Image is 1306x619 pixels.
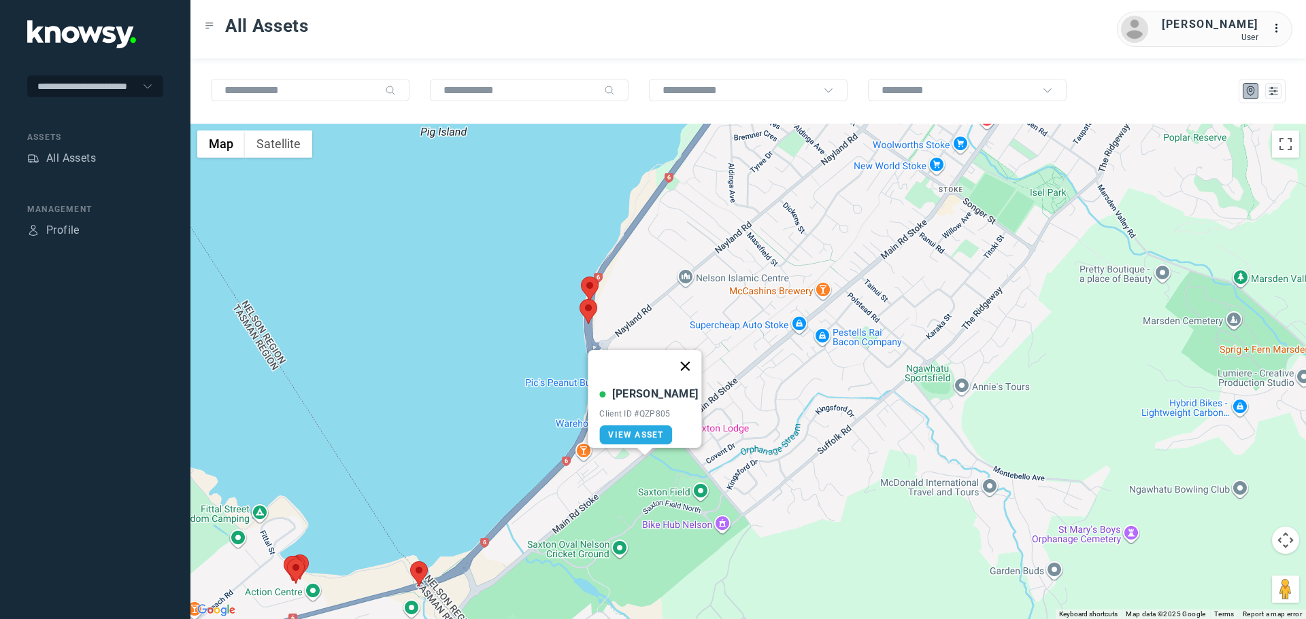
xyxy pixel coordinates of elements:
[27,131,163,143] div: Assets
[1245,85,1257,97] div: Map
[604,85,615,96] div: Search
[608,430,663,440] span: View Asset
[1267,85,1279,97] div: List
[197,130,245,158] button: Show street map
[1273,23,1286,33] tspan: ...
[27,152,39,164] div: Assets
[1272,576,1299,603] button: Drag Pegman onto the map to open Street View
[669,350,702,383] button: Close
[27,150,96,166] a: AssetsAll Assets
[599,409,698,419] div: Client ID #QZP805
[205,21,214,31] div: Toggle Menu
[27,203,163,215] div: Management
[27,20,136,48] img: Application Logo
[1243,610,1302,618] a: Report a map error
[1272,20,1288,37] div: :
[46,150,96,166] div: All Assets
[1272,130,1299,158] button: Toggle fullscreen view
[1121,16,1148,43] img: avatar.png
[612,386,698,402] div: [PERSON_NAME]
[46,222,80,238] div: Profile
[385,85,396,96] div: Search
[194,601,239,619] img: Google
[1162,16,1258,33] div: [PERSON_NAME]
[194,601,239,619] a: Open this area in Google Maps (opens a new window)
[245,130,312,158] button: Show satellite imagery
[1272,20,1288,39] div: :
[599,425,672,444] a: View Asset
[27,224,39,236] div: Profile
[1214,610,1235,618] a: Terms
[225,14,309,38] span: All Assets
[1126,610,1205,618] span: Map data ©2025 Google
[1059,609,1118,619] button: Keyboard shortcuts
[1272,527,1299,554] button: Map camera controls
[1162,33,1258,42] div: User
[27,222,80,238] a: ProfileProfile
